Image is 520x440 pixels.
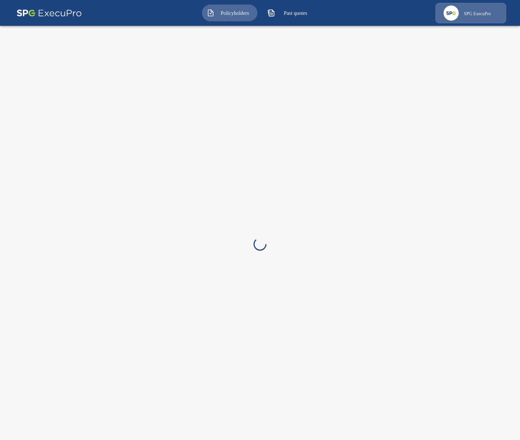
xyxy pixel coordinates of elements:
img: Past quotes Icon [267,9,275,17]
a: Agency IconSPG ExecuPro [435,3,506,23]
span: Policyholders [217,9,253,17]
img: AA Logo [16,3,82,23]
button: Policyholders IconPolicyholders [202,5,257,21]
button: Past quotes IconPast quotes [263,5,318,21]
img: Policyholders Icon [207,9,215,17]
p: SPG ExecuPro [464,10,495,17]
span: Past quotes [278,9,313,17]
img: Agency Icon [444,5,459,21]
